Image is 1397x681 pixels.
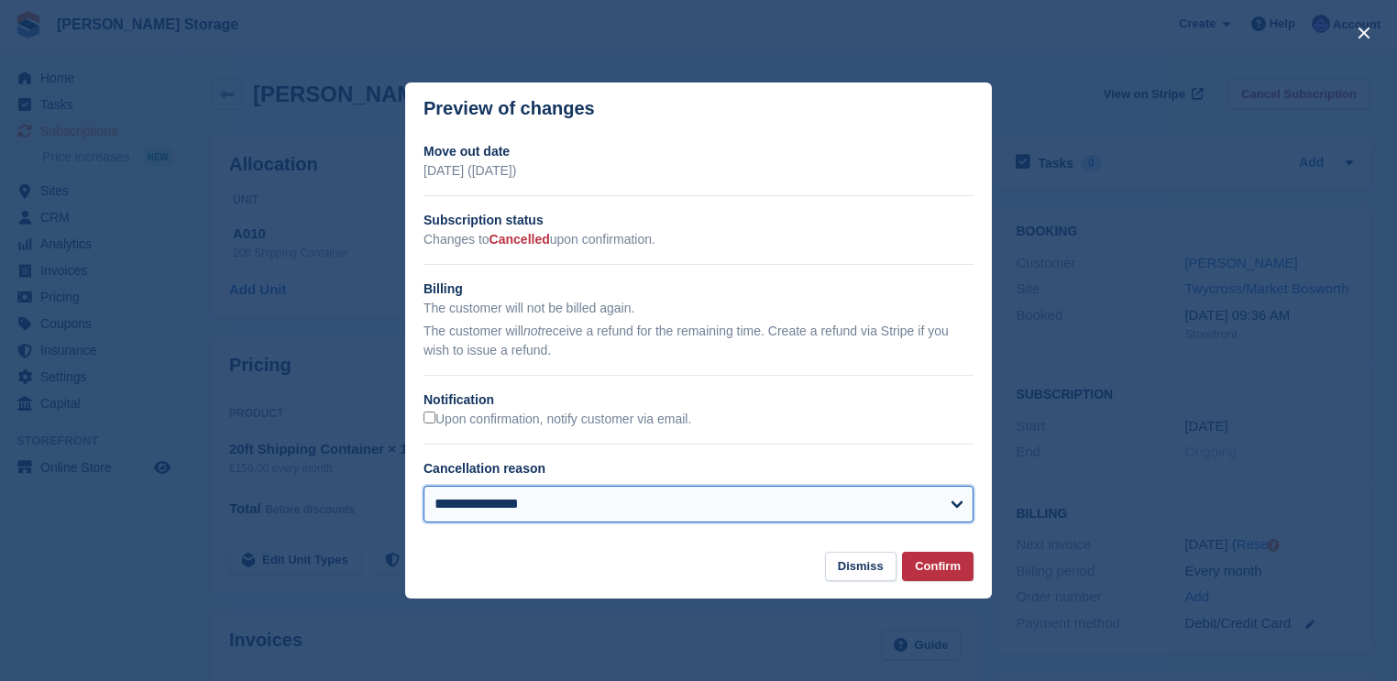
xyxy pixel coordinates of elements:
input: Upon confirmation, notify customer via email. [423,412,435,423]
h2: Move out date [423,142,973,161]
em: not [523,324,541,338]
label: Cancellation reason [423,461,545,476]
label: Upon confirmation, notify customer via email. [423,412,691,428]
h2: Billing [423,280,973,299]
p: The customer will receive a refund for the remaining time. Create a refund via Stripe if you wish... [423,322,973,360]
button: Dismiss [825,552,896,582]
h2: Subscription status [423,211,973,230]
h2: Notification [423,390,973,410]
p: The customer will not be billed again. [423,299,973,318]
p: Preview of changes [423,98,595,119]
button: Confirm [902,552,973,582]
span: Cancelled [489,232,550,247]
p: [DATE] ([DATE]) [423,161,973,181]
p: Changes to upon confirmation. [423,230,973,249]
button: close [1349,18,1379,48]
